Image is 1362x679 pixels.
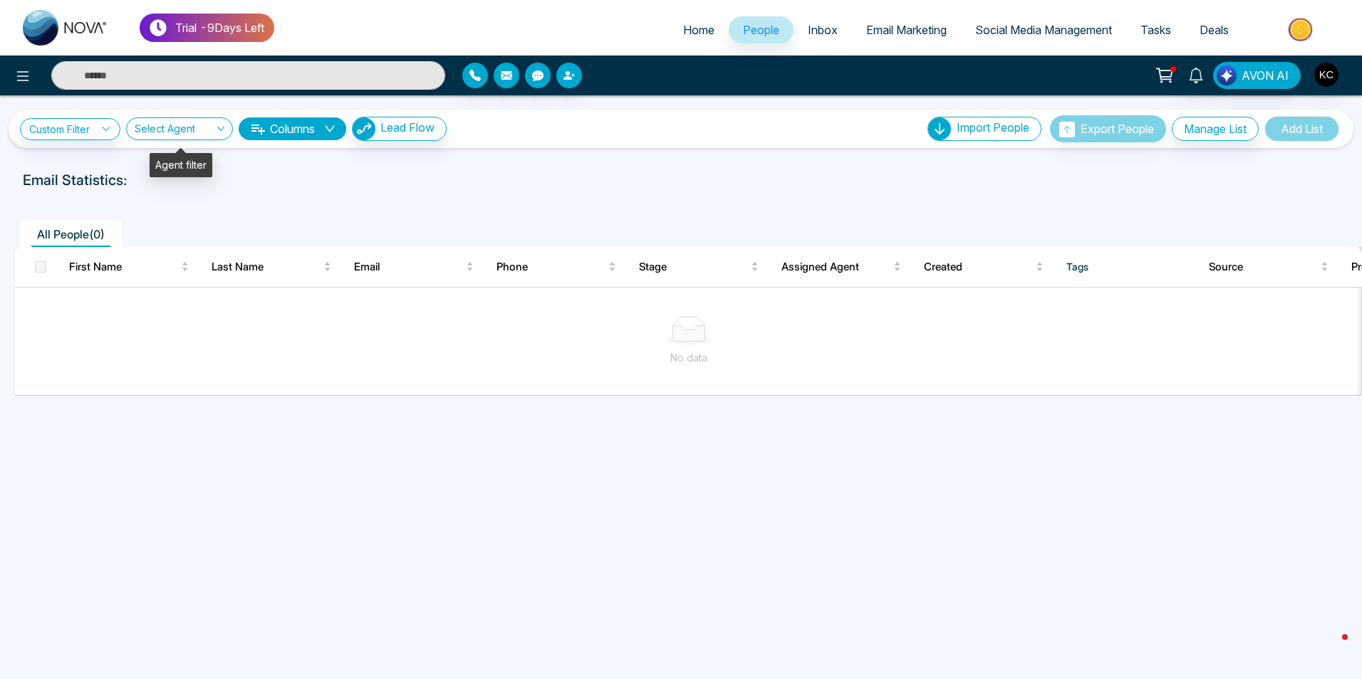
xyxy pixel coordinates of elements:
a: Email Marketing [852,16,961,43]
span: Lead Flow [380,120,435,135]
a: Social Media Management [961,16,1126,43]
div: Agent filter [150,153,212,177]
p: Email Statistics: [23,169,127,191]
span: Inbox [808,23,838,37]
button: Lead Flow [352,117,447,141]
span: First Name [69,258,178,275]
span: All People ( 0 ) [31,227,110,241]
span: Stage [639,258,748,275]
a: Deals [1185,16,1243,43]
a: Inbox [794,16,852,43]
th: Created [913,247,1055,287]
button: Columnsdown [239,117,346,140]
th: Phone [485,247,628,287]
div: No data [26,350,1351,366]
span: Created [924,258,1033,275]
button: Manage List [1172,117,1259,141]
span: Import People [957,120,1029,135]
a: Custom Filter [20,118,120,140]
span: Social Media Management [975,23,1112,37]
span: Export People [1081,122,1154,136]
a: Tasks [1126,16,1185,43]
img: Nova CRM Logo [23,10,108,46]
iframe: Intercom live chat [1314,631,1348,665]
span: down [324,123,336,135]
th: Last Name [200,247,343,287]
th: Stage [628,247,770,287]
th: Source [1197,247,1340,287]
a: Lead FlowLead Flow [346,117,447,141]
img: Lead Flow [1217,65,1237,85]
span: Deals [1200,23,1229,37]
span: Email Marketing [866,23,947,37]
span: Email [354,258,463,275]
img: User Avatar [1314,63,1338,87]
p: Trial - 9 Days Left [175,19,264,36]
span: Tasks [1140,23,1171,37]
button: AVON AI [1213,62,1301,89]
span: Last Name [212,258,321,275]
span: People [743,23,779,37]
a: People [729,16,794,43]
img: Market-place.gif [1250,14,1353,46]
th: Tags [1055,247,1197,287]
span: Phone [497,258,605,275]
button: Export People [1050,115,1166,142]
a: Home [669,16,729,43]
span: Assigned Agent [781,258,890,275]
span: Home [683,23,714,37]
span: AVON AI [1242,67,1289,84]
th: First Name [58,247,200,287]
th: Assigned Agent [770,247,913,287]
span: Source [1209,258,1318,275]
img: Lead Flow [353,117,375,140]
th: Email [343,247,485,287]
